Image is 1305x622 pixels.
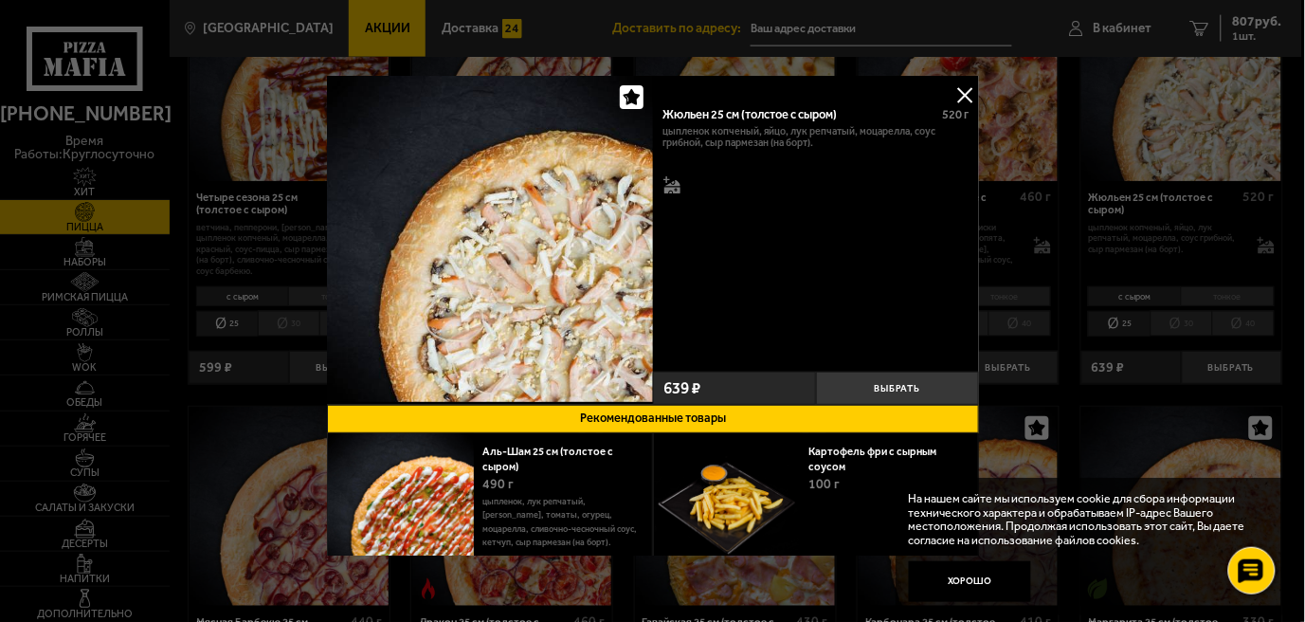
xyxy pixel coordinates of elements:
button: Хорошо [909,561,1031,602]
span: 639 ₽ [663,380,700,396]
a: Аль-Шам 25 см (толстое с сыром) [482,445,613,474]
p: На нашем сайте мы используем cookie для сбора информации технического характера и обрабатываем IP... [909,492,1261,548]
div: Жюльен 25 см (толстое с сыром) [662,107,929,121]
span: 100 г [809,476,841,492]
p: цыпленок, лук репчатый, [PERSON_NAME], томаты, огурец, моцарелла, сливочно-чесночный соус, кетчуп... [482,495,637,549]
a: Жюльен 25 см (толстое с сыром) [326,76,652,405]
button: Выбрать [816,372,979,405]
button: Рекомендованные товары [326,405,979,432]
span: 490 г [482,476,514,492]
span: 520 г [942,107,969,121]
a: Картофель фри с сырным соусом [809,445,937,474]
p: цыпленок копченый, яйцо, лук репчатый, моцарелла, соус грибной, сыр пармезан (на борт). [662,126,969,148]
img: Жюльен 25 см (толстое с сыром) [326,76,652,402]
